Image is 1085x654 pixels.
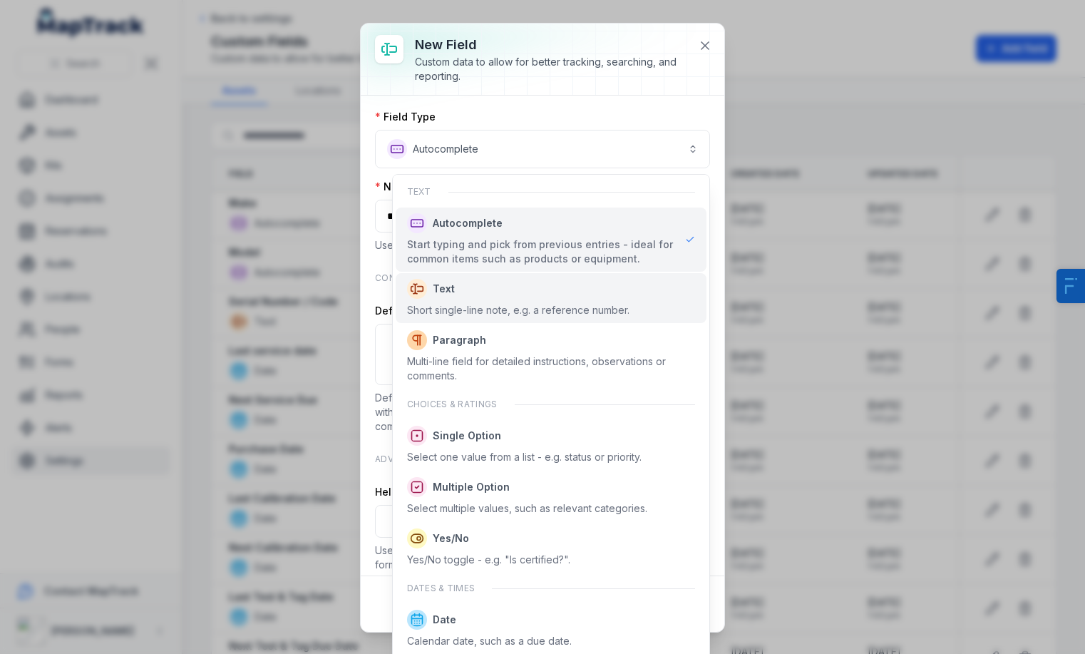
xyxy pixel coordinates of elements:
[407,237,674,266] div: Start typing and pick from previous entries - ideal for common items such as products or equipment.
[433,480,510,494] span: Multiple Option
[407,553,570,567] div: Yes/No toggle - e.g. "Is certified?".
[407,634,572,648] div: Calendar date, such as a due date.
[433,613,456,627] span: Date
[433,531,469,546] span: Yes/No
[407,450,642,464] div: Select one value from a list - e.g. status or priority.
[433,333,486,347] span: Paragraph
[375,130,710,168] button: Autocomplete
[407,354,696,383] div: Multi-line field for detailed instructions, observations or comments.
[396,390,707,419] div: Choices & ratings
[433,282,455,296] span: Text
[396,178,707,206] div: Text
[396,574,707,603] div: Dates & times
[433,429,501,443] span: Single Option
[407,501,647,516] div: Select multiple values, such as relevant categories.
[407,303,629,317] div: Short single-line note, e.g. a reference number.
[433,216,503,230] span: Autocomplete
